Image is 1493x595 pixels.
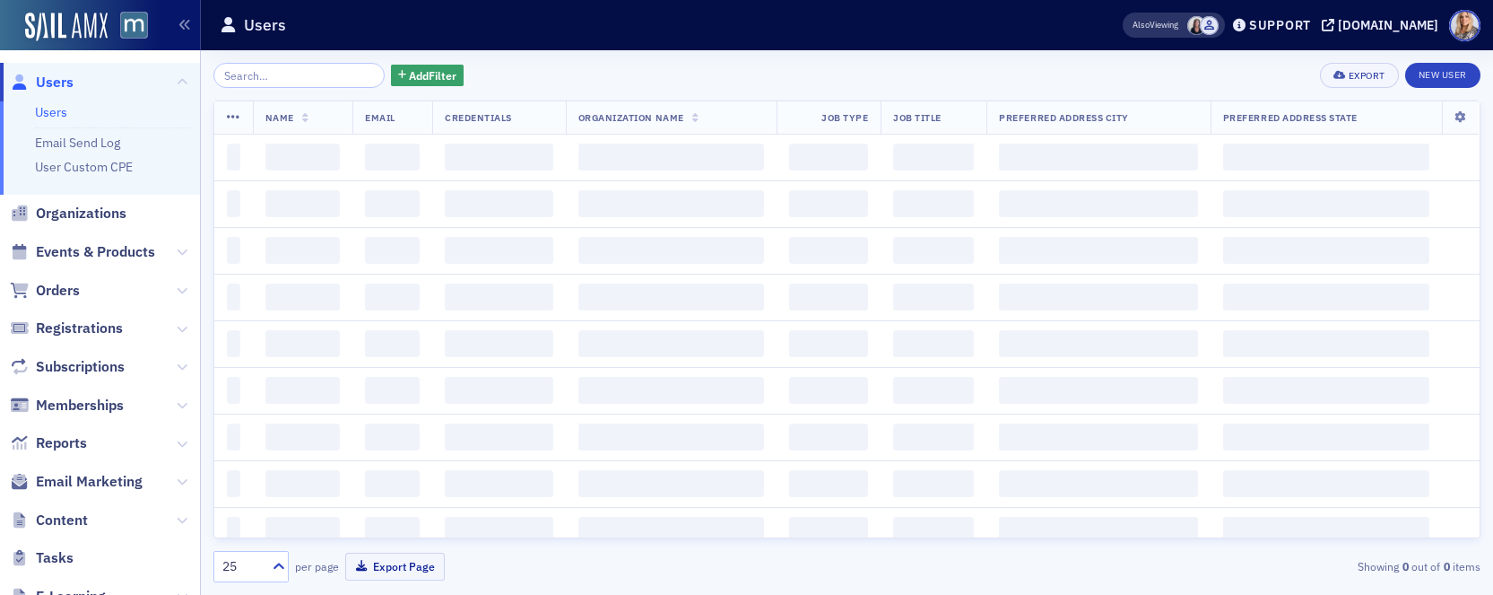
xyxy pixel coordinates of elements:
[36,319,123,338] span: Registrations
[10,319,123,338] a: Registrations
[999,424,1197,451] span: ‌
[578,144,765,171] span: ‌
[265,190,341,217] span: ‌
[222,557,262,576] div: 25
[265,284,341,311] span: ‌
[445,237,553,264] span: ‌
[893,237,974,264] span: ‌
[1223,470,1429,497] span: ‌
[365,190,420,217] span: ‌
[35,104,67,120] a: Users
[999,284,1197,311] span: ‌
[789,284,868,311] span: ‌
[10,433,87,453] a: Reports
[265,470,341,497] span: ‌
[108,12,148,42] a: View Homepage
[265,237,341,264] span: ‌
[10,242,155,262] a: Events & Products
[1133,19,1178,31] span: Viewing
[227,144,240,171] span: ‌
[36,548,74,568] span: Tasks
[999,190,1197,217] span: ‌
[445,517,553,544] span: ‌
[36,357,125,377] span: Subscriptions
[1071,558,1480,574] div: Showing out of items
[227,517,240,544] span: ‌
[578,237,765,264] span: ‌
[893,377,974,404] span: ‌
[265,330,341,357] span: ‌
[213,63,385,88] input: Search…
[36,511,88,530] span: Content
[999,330,1197,357] span: ‌
[1249,17,1311,33] div: Support
[36,242,155,262] span: Events & Products
[1223,424,1429,451] span: ‌
[365,111,395,124] span: Email
[578,190,765,217] span: ‌
[578,111,684,124] span: Organization Name
[10,472,143,492] a: Email Marketing
[893,517,974,544] span: ‌
[789,470,868,497] span: ‌
[365,470,420,497] span: ‌
[35,159,133,175] a: User Custom CPE
[36,281,80,301] span: Orders
[391,65,464,87] button: AddFilter
[578,377,765,404] span: ‌
[999,517,1197,544] span: ‌
[789,517,868,544] span: ‌
[227,190,240,217] span: ‌
[1440,558,1453,574] strong: 0
[445,470,553,497] span: ‌
[365,144,420,171] span: ‌
[10,357,125,377] a: Subscriptions
[1349,71,1385,81] div: Export
[265,424,341,451] span: ‌
[578,424,765,451] span: ‌
[821,111,868,124] span: Job Type
[365,284,420,311] span: ‌
[227,237,240,264] span: ‌
[1223,111,1358,124] span: Preferred Address State
[1133,19,1150,31] div: Also
[893,284,974,311] span: ‌
[365,517,420,544] span: ‌
[36,204,126,223] span: Organizations
[36,396,124,416] span: Memberships
[578,284,765,311] span: ‌
[265,377,341,404] span: ‌
[893,330,974,357] span: ‌
[445,377,553,404] span: ‌
[227,377,240,404] span: ‌
[1338,17,1438,33] div: [DOMAIN_NAME]
[1223,284,1429,311] span: ‌
[227,284,240,311] span: ‌
[1322,19,1445,31] button: [DOMAIN_NAME]
[789,424,868,451] span: ‌
[999,111,1129,124] span: Preferred Address City
[893,470,974,497] span: ‌
[1187,16,1206,35] span: Kelly Brown
[445,284,553,311] span: ‌
[35,135,120,151] a: Email Send Log
[365,424,420,451] span: ‌
[1223,377,1429,404] span: ‌
[1449,10,1480,41] span: Profile
[36,433,87,453] span: Reports
[578,470,765,497] span: ‌
[365,237,420,264] span: ‌
[445,144,553,171] span: ‌
[345,553,445,581] button: Export Page
[10,204,126,223] a: Organizations
[445,190,553,217] span: ‌
[789,190,868,217] span: ‌
[1223,237,1429,264] span: ‌
[893,144,974,171] span: ‌
[409,67,456,83] span: Add Filter
[578,517,765,544] span: ‌
[10,73,74,92] a: Users
[789,330,868,357] span: ‌
[1320,63,1398,88] button: Export
[1223,330,1429,357] span: ‌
